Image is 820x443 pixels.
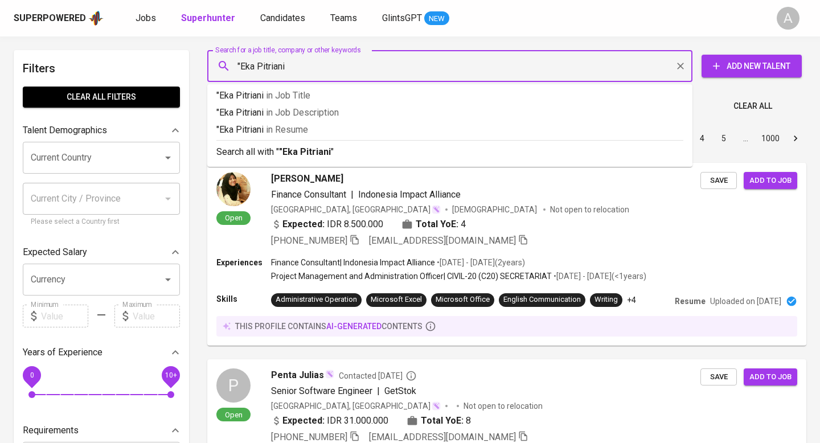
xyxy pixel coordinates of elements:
img: magic_wand.svg [325,370,334,379]
p: Talent Demographics [23,124,107,137]
b: Expected: [282,218,325,231]
div: Administrative Operation [276,294,357,305]
p: "Eka Pitriani [216,106,683,120]
p: this profile contains contents [235,321,423,332]
div: Microsoft Excel [371,294,422,305]
p: Resume [675,296,706,307]
span: | [351,188,354,202]
button: Go to page 5 [715,129,733,147]
p: "Eka Pitriani [216,123,683,137]
span: Contacted [DATE] [339,370,417,382]
span: [PERSON_NAME] [271,172,343,186]
button: Save [700,172,737,190]
span: [EMAIL_ADDRESS][DOMAIN_NAME] [369,235,516,246]
span: 8 [466,414,471,428]
div: [GEOGRAPHIC_DATA], [GEOGRAPHIC_DATA] [271,400,441,412]
span: Add to job [749,371,792,384]
p: • [DATE] - [DATE] ( 2 years ) [435,257,525,268]
input: Value [133,305,180,327]
span: Clear All [733,99,772,113]
span: [DEMOGRAPHIC_DATA] [452,204,539,215]
button: Add to job [744,172,797,190]
img: magic_wand.svg [432,401,441,411]
b: Superhunter [181,13,235,23]
b: Total YoE: [416,218,458,231]
div: Years of Experience [23,341,180,364]
p: Project Management and Administration Officer | CIVIL-20 (C20) SECRETARIAT [271,270,552,282]
div: IDR 8.500.000 [271,218,383,231]
input: Value [41,305,88,327]
a: Superpoweredapp logo [14,10,104,27]
span: in Resume [266,124,308,135]
span: [PHONE_NUMBER] [271,235,347,246]
button: Clear [673,58,688,74]
span: Open [220,213,247,223]
p: Please select a Country first [31,216,172,228]
a: Open[PERSON_NAME]Finance Consultant|Indonesia Impact Alliance[GEOGRAPHIC_DATA], [GEOGRAPHIC_DATA]... [207,163,806,346]
nav: pagination navigation [605,129,806,147]
a: Superhunter [181,11,237,26]
span: AI-generated [326,322,382,331]
button: Clear All [729,96,777,117]
span: Indonesia Impact Alliance [358,189,461,200]
span: Penta Julias [271,368,324,382]
button: Open [160,150,176,166]
span: 0 [30,371,34,379]
button: Go to next page [786,129,805,147]
div: Expected Salary [23,241,180,264]
p: Expected Salary [23,245,87,259]
button: Clear All filters [23,87,180,108]
p: Not open to relocation [550,204,629,215]
span: Add to job [749,174,792,187]
p: • [DATE] - [DATE] ( <1 years ) [552,270,646,282]
a: Candidates [260,11,307,26]
p: Years of Experience [23,346,102,359]
p: Requirements [23,424,79,437]
span: NEW [424,13,449,24]
span: GlintsGPT [382,13,422,23]
span: Teams [330,13,357,23]
p: Search all with " " [216,145,683,159]
span: Senior Software Engineer [271,385,372,396]
p: Not open to relocation [464,400,543,412]
span: [EMAIL_ADDRESS][DOMAIN_NAME] [369,432,516,442]
span: Add New Talent [711,59,793,73]
span: Save [706,174,731,187]
b: Expected: [282,414,325,428]
span: 10+ [165,371,177,379]
div: A [777,7,799,30]
img: magic_wand.svg [432,205,441,214]
span: Clear All filters [32,90,171,104]
button: Add to job [744,368,797,386]
div: English Communication [503,294,581,305]
button: Open [160,272,176,288]
div: IDR 31.000.000 [271,414,388,428]
svg: By Batam recruiter [405,370,417,382]
button: Save [700,368,737,386]
span: Jobs [136,13,156,23]
b: "Eka Pitriani [279,146,331,157]
span: Finance Consultant [271,189,346,200]
a: Teams [330,11,359,26]
span: in Job Description [266,107,339,118]
div: P [216,368,251,403]
a: Jobs [136,11,158,26]
div: … [736,133,755,144]
span: Candidates [260,13,305,23]
p: Uploaded on [DATE] [710,296,781,307]
img: app logo [88,10,104,27]
span: in Job Title [266,90,310,101]
p: +4 [627,294,636,306]
p: Experiences [216,257,271,268]
b: Total YoE: [421,414,464,428]
div: Microsoft Office [436,294,490,305]
p: Skills [216,293,271,305]
div: Requirements [23,419,180,442]
button: Add New Talent [702,55,802,77]
span: | [377,384,380,398]
div: Writing [594,294,618,305]
span: 4 [461,218,466,231]
p: Finance Consultant | Indonesia Impact Alliance [271,257,435,268]
button: Go to page 4 [693,129,711,147]
span: GetStok [384,385,416,396]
